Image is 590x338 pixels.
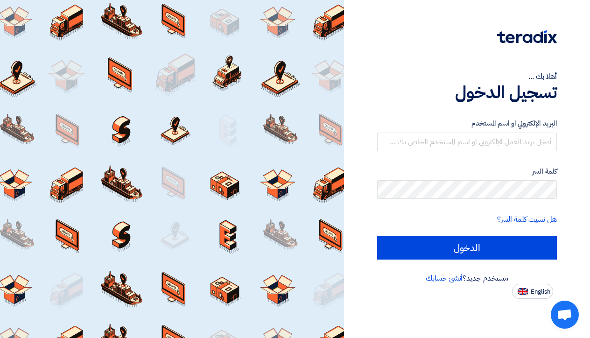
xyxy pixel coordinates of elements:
[512,284,553,299] button: English
[377,71,557,82] div: أهلا بك ...
[377,236,557,260] input: الدخول
[551,301,579,329] a: Open chat
[426,273,463,284] a: أنشئ حسابك
[377,133,557,151] input: أدخل بريد العمل الإلكتروني او اسم المستخدم الخاص بك ...
[377,166,557,177] label: كلمة السر
[377,273,557,284] div: مستخدم جديد؟
[497,214,557,225] a: هل نسيت كلمة السر؟
[377,82,557,103] h1: تسجيل الدخول
[518,288,528,295] img: en-US.png
[497,30,557,43] img: Teradix logo
[377,118,557,129] label: البريد الإلكتروني او اسم المستخدم
[531,289,550,295] span: English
